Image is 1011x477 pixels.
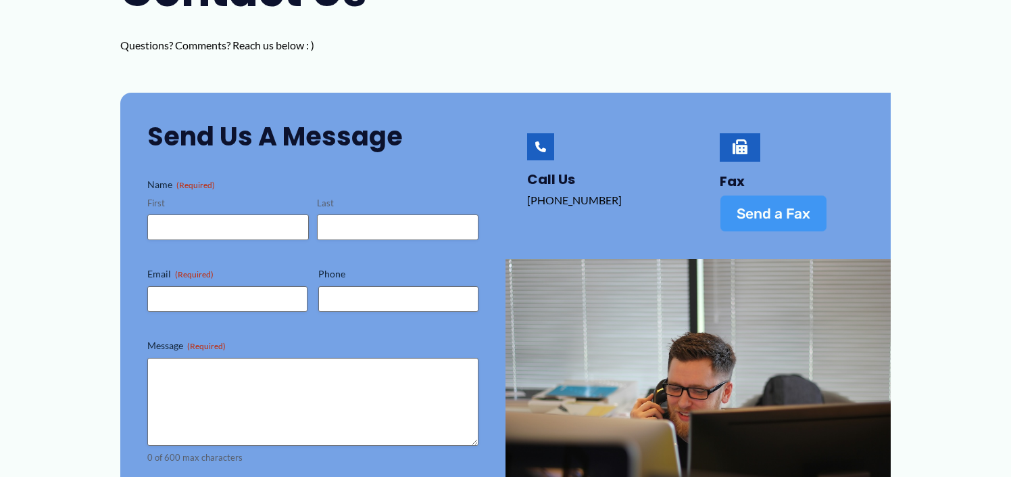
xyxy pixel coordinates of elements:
[187,341,226,351] span: (Required)
[175,269,214,279] span: (Required)
[720,195,827,232] a: Send a Fax
[527,170,575,189] a: Call Us
[147,197,309,210] label: First
[147,178,215,191] legend: Name
[737,206,810,221] span: Send a Fax
[147,451,478,464] div: 0 of 600 max characters
[147,267,307,281] label: Email
[527,133,554,160] a: Call Us
[720,173,864,189] h4: Fax
[147,120,478,153] h2: Send Us a Message
[120,35,397,55] p: Questions? Comments? Reach us below : )
[147,339,478,353] label: Message
[527,190,671,210] p: [PHONE_NUMBER]‬‬
[317,197,478,210] label: Last
[176,180,215,190] span: (Required)
[318,267,478,281] label: Phone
